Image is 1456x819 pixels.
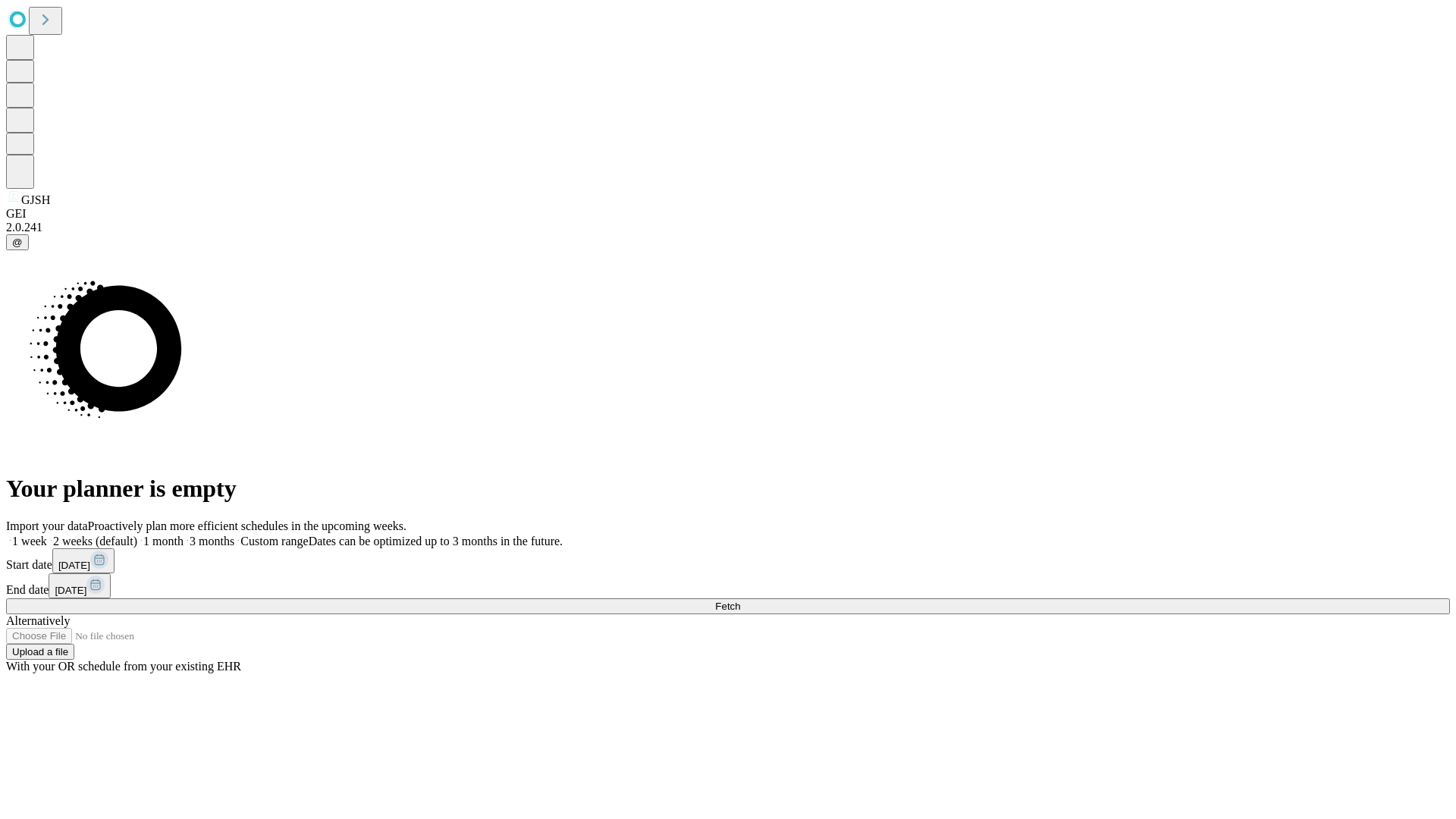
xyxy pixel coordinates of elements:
span: Proactively plan more efficient schedules in the upcoming weeks. [88,519,406,532]
span: [DATE] [55,585,86,596]
div: Start date [6,548,1450,573]
button: [DATE] [49,573,111,598]
span: 1 week [12,535,47,548]
div: GEI [6,207,1450,221]
span: Fetch [715,601,740,612]
span: 2 weeks (default) [53,535,137,548]
span: [DATE] [58,560,90,571]
span: 3 months [190,535,234,548]
span: Import your data [6,519,88,532]
div: End date [6,573,1450,598]
div: 2.0.241 [6,221,1450,234]
span: Custom range [240,535,308,548]
h1: Your planner is empty [6,475,1450,503]
span: Alternatively [6,614,70,627]
button: @ [6,234,29,250]
span: Dates can be optimized up to 3 months in the future. [309,535,563,548]
span: With your OR schedule from your existing EHR [6,660,241,673]
span: 1 month [143,535,184,548]
button: Upload a file [6,644,74,660]
span: GJSH [21,193,50,206]
button: [DATE] [52,548,115,573]
button: Fetch [6,598,1450,614]
span: @ [12,237,23,248]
